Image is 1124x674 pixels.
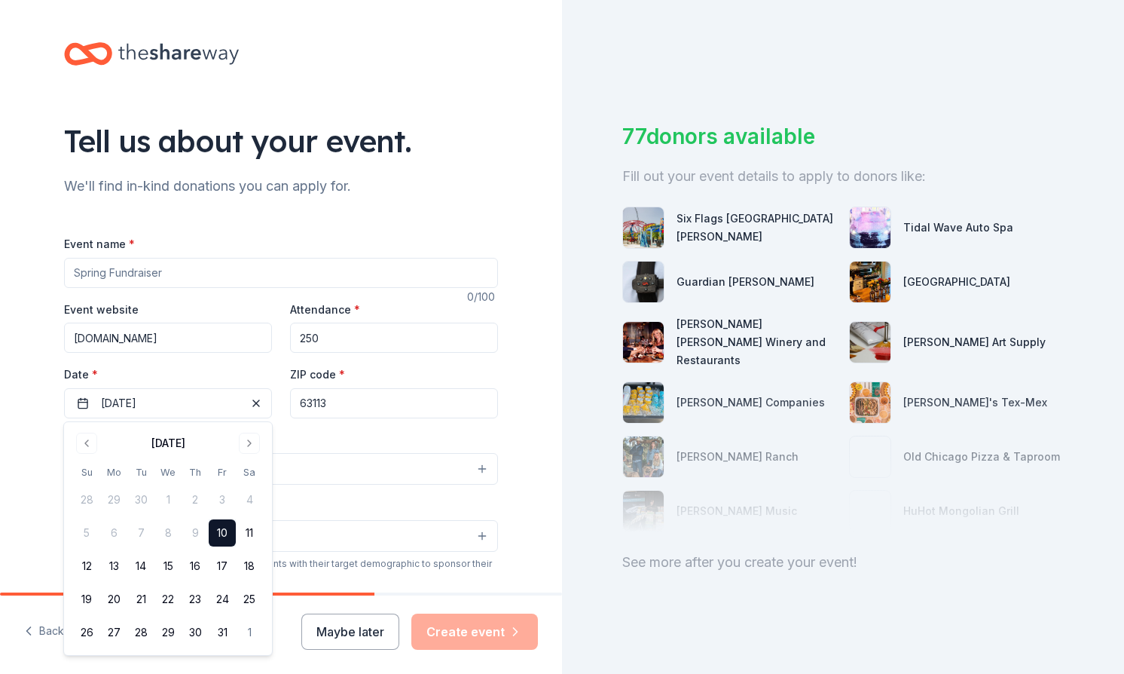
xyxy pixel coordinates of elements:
button: 22 [154,586,182,613]
input: 12345 (U.S. only) [290,388,498,418]
button: 21 [127,586,154,613]
button: 14 [127,553,154,580]
label: Date [64,367,272,382]
div: [PERSON_NAME] [PERSON_NAME] Winery and Restaurants [677,315,837,369]
img: photo for Main Street Inn Parkville [850,262,890,302]
img: photo for Cooper's Hawk Winery and Restaurants [623,322,664,363]
div: 77 donors available [622,121,1064,152]
div: Tell us about your event. [64,120,498,162]
button: 31 [209,619,236,646]
button: Maybe later [301,614,399,650]
button: 15 [154,553,182,580]
div: We use this information to help brands find events with their target demographic to sponsor their... [64,558,498,582]
button: 29 [154,619,182,646]
div: Six Flags [GEOGRAPHIC_DATA][PERSON_NAME] [677,210,837,246]
button: 27 [100,619,127,646]
div: [PERSON_NAME] Art Supply [903,333,1046,351]
img: photo for Tidal Wave Auto Spa [850,207,890,248]
div: Guardian [PERSON_NAME] [677,273,814,291]
div: Tidal Wave Auto Spa [903,219,1013,237]
button: 17 [209,553,236,580]
img: photo for Trekell Art Supply [850,322,890,363]
th: Thursday [182,464,209,480]
button: 25 [236,586,263,613]
div: Fill out your event details to apply to donors like: [622,164,1064,188]
th: Tuesday [127,464,154,480]
label: Event name [64,237,135,252]
button: 23 [182,586,209,613]
th: Monday [100,464,127,480]
th: Sunday [73,464,100,480]
label: Event website [64,302,139,317]
button: 11 [236,519,263,547]
button: 16 [182,553,209,580]
button: 19 [73,586,100,613]
button: Back [24,616,64,648]
button: 1 [236,619,263,646]
img: photo for Guardian Angel Device [623,262,664,302]
div: We'll find in-kind donations you can apply for. [64,174,498,198]
label: Attendance [290,302,360,317]
button: 26 [73,619,100,646]
button: 13 [100,553,127,580]
label: ZIP code [290,367,345,382]
button: 12 [73,553,100,580]
input: Spring Fundraiser [64,258,498,288]
button: 18 [236,553,263,580]
input: 20 [290,323,498,353]
button: Go to next month [239,433,260,454]
th: Friday [209,464,236,480]
th: Wednesday [154,464,182,480]
button: 30 [182,619,209,646]
div: [GEOGRAPHIC_DATA] [903,273,1010,291]
input: https://www... [64,323,272,353]
div: See more after you create your event! [622,550,1064,574]
button: [DATE] [64,388,272,418]
img: photo for Six Flags St. Louis [623,207,664,248]
div: 0 /100 [467,288,498,306]
div: [DATE] [151,434,185,452]
th: Saturday [236,464,263,480]
button: Go to previous month [76,433,97,454]
button: Select [64,453,498,485]
button: Select [64,520,498,552]
button: 20 [100,586,127,613]
button: 24 [209,586,236,613]
button: 28 [127,619,154,646]
button: 10 [209,519,236,547]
